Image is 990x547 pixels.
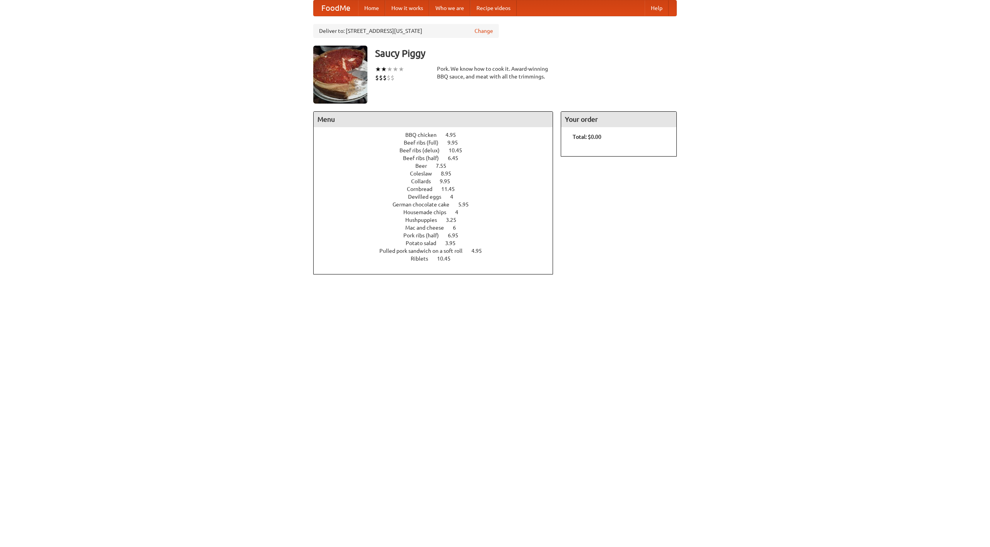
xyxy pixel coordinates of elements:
a: Help [645,0,669,16]
span: 10.45 [437,256,458,262]
li: ★ [398,65,404,73]
span: 4.95 [445,132,464,138]
span: Cornbread [407,186,440,192]
li: $ [379,73,383,82]
a: Hushpuppies 3.25 [405,217,471,223]
div: Pork. We know how to cook it. Award-winning BBQ sauce, and meat with all the trimmings. [437,65,553,80]
span: 9.95 [447,140,466,146]
span: Beef ribs (delux) [399,147,447,153]
li: $ [391,73,394,82]
li: $ [383,73,387,82]
a: Potato salad 3.95 [406,240,470,246]
span: BBQ chicken [405,132,444,138]
span: Housemade chips [403,209,454,215]
a: Mac and cheese 6 [405,225,470,231]
span: Hushpuppies [405,217,445,223]
span: 10.45 [449,147,470,153]
span: Pork ribs (half) [403,232,447,239]
a: Beer 7.55 [415,163,461,169]
li: ★ [393,65,398,73]
a: Who we are [429,0,470,16]
span: Mac and cheese [405,225,452,231]
a: German chocolate cake 5.95 [393,201,483,208]
a: Recipe videos [470,0,517,16]
a: Devilled eggs 4 [408,194,468,200]
li: ★ [375,65,381,73]
li: ★ [381,65,387,73]
span: Riblets [411,256,436,262]
span: Potato salad [406,240,444,246]
a: FoodMe [314,0,358,16]
a: Riblets 10.45 [411,256,465,262]
a: Collards 9.95 [411,178,464,184]
span: Beef ribs (full) [404,140,446,146]
span: 3.95 [445,240,463,246]
a: How it works [385,0,429,16]
a: Beef ribs (full) 9.95 [404,140,472,146]
span: Beef ribs (half) [403,155,447,161]
span: 6.45 [448,155,466,161]
span: 5.95 [458,201,476,208]
a: Beef ribs (delux) 10.45 [399,147,476,153]
h3: Saucy Piggy [375,46,677,61]
span: 8.95 [441,170,459,177]
span: Pulled pork sandwich on a soft roll [379,248,470,254]
span: Beer [415,163,435,169]
a: Housemade chips 4 [403,209,473,215]
span: 4 [455,209,466,215]
span: 7.55 [436,163,454,169]
a: BBQ chicken 4.95 [405,132,470,138]
span: 6.95 [448,232,466,239]
h4: Your order [561,112,676,127]
span: 4.95 [471,248,490,254]
span: 6 [453,225,464,231]
li: $ [387,73,391,82]
span: 4 [450,194,461,200]
a: Beef ribs (half) 6.45 [403,155,473,161]
a: Home [358,0,385,16]
span: 11.45 [441,186,463,192]
img: angular.jpg [313,46,367,104]
a: Coleslaw 8.95 [410,170,466,177]
li: $ [375,73,379,82]
a: Pulled pork sandwich on a soft roll 4.95 [379,248,496,254]
span: Coleslaw [410,170,440,177]
span: German chocolate cake [393,201,457,208]
span: 9.95 [440,178,458,184]
a: Pork ribs (half) 6.95 [403,232,473,239]
span: 3.25 [446,217,464,223]
a: Change [475,27,493,35]
span: Devilled eggs [408,194,449,200]
li: ★ [387,65,393,73]
h4: Menu [314,112,553,127]
div: Deliver to: [STREET_ADDRESS][US_STATE] [313,24,499,38]
span: Collards [411,178,439,184]
b: Total: $0.00 [573,134,601,140]
a: Cornbread 11.45 [407,186,469,192]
